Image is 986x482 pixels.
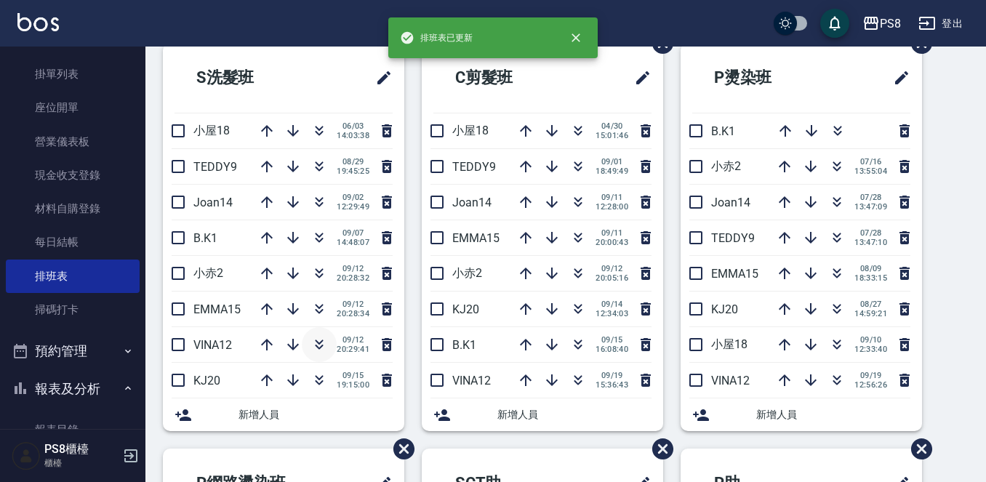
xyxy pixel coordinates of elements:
[337,238,369,247] span: 14:48:07
[12,441,41,470] img: Person
[6,158,140,192] a: 現金收支登錄
[854,371,887,380] span: 09/19
[596,300,628,309] span: 09/14
[854,264,887,273] span: 08/09
[854,193,887,202] span: 07/28
[6,370,140,408] button: 報表及分析
[711,124,735,138] span: B.K1
[239,407,393,422] span: 新增人員
[596,238,628,247] span: 20:00:43
[596,273,628,283] span: 20:05:16
[711,267,758,281] span: EMMA15
[854,228,887,238] span: 07/28
[193,196,233,209] span: Joan14
[337,380,369,390] span: 19:15:00
[854,202,887,212] span: 13:47:09
[854,166,887,176] span: 13:55:04
[692,52,839,104] h2: P燙染班
[820,9,849,38] button: save
[711,337,747,351] span: 小屋18
[681,398,922,431] div: 新增人員
[596,264,628,273] span: 09/12
[44,442,119,457] h5: PS8櫃檯
[17,13,59,31] img: Logo
[596,380,628,390] span: 15:36:43
[596,131,628,140] span: 15:01:46
[400,31,473,45] span: 排班表已更新
[452,338,476,352] span: B.K1
[175,52,321,104] h2: S洗髮班
[900,427,934,470] span: 刪除班表
[625,60,652,95] span: 修改班表的標題
[337,193,369,202] span: 09/02
[711,302,738,316] span: KJ20
[337,157,369,166] span: 08/29
[452,196,492,209] span: Joan14
[756,407,910,422] span: 新增人員
[6,192,140,225] a: 材料自購登錄
[433,52,580,104] h2: C剪髮班
[854,273,887,283] span: 18:33:15
[193,124,230,137] span: 小屋18
[337,264,369,273] span: 09/12
[337,309,369,318] span: 20:28:34
[337,335,369,345] span: 09/12
[711,374,750,387] span: VINA12
[854,157,887,166] span: 07/16
[596,371,628,380] span: 09/19
[337,345,369,354] span: 20:29:41
[596,345,628,354] span: 16:08:40
[337,121,369,131] span: 06/03
[854,309,887,318] span: 14:59:21
[337,228,369,238] span: 09/07
[337,273,369,283] span: 20:28:32
[337,166,369,176] span: 19:45:25
[596,228,628,238] span: 09/11
[452,374,491,387] span: VINA12
[337,202,369,212] span: 12:29:49
[6,332,140,370] button: 預約管理
[6,125,140,158] a: 營業儀表板
[6,293,140,326] a: 掃碼打卡
[596,335,628,345] span: 09/15
[711,231,755,245] span: TEDDY9
[366,60,393,95] span: 修改班表的標題
[337,131,369,140] span: 14:03:38
[452,302,479,316] span: KJ20
[452,124,489,137] span: 小屋18
[193,338,232,352] span: VINA12
[857,9,907,39] button: PS8
[596,202,628,212] span: 12:28:00
[163,398,404,431] div: 新增人員
[497,407,652,422] span: 新增人員
[854,238,887,247] span: 13:47:10
[641,427,676,470] span: 刪除班表
[193,231,217,245] span: B.K1
[711,196,750,209] span: Joan14
[711,159,741,173] span: 小赤2
[337,300,369,309] span: 09/12
[44,457,119,470] p: 櫃檯
[382,427,417,470] span: 刪除班表
[337,371,369,380] span: 09/15
[452,266,482,280] span: 小赤2
[596,309,628,318] span: 12:34:03
[596,157,628,166] span: 09/01
[854,345,887,354] span: 12:33:40
[880,15,901,33] div: PS8
[596,166,628,176] span: 18:49:49
[854,335,887,345] span: 09/10
[596,121,628,131] span: 04/30
[854,300,887,309] span: 08/27
[596,193,628,202] span: 09/11
[6,57,140,91] a: 掛單列表
[193,374,220,387] span: KJ20
[884,60,910,95] span: 修改班表的標題
[452,160,496,174] span: TEDDY9
[6,260,140,293] a: 排班表
[6,225,140,259] a: 每日結帳
[560,22,592,54] button: close
[193,266,223,280] span: 小赤2
[6,91,140,124] a: 座位開單
[193,160,237,174] span: TEDDY9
